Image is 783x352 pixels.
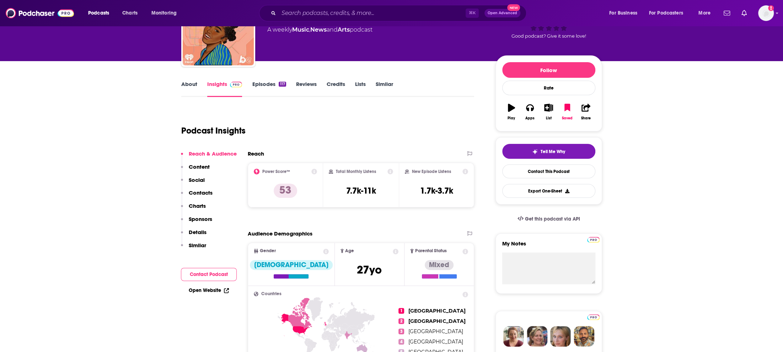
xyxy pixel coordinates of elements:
[398,329,404,334] span: 3
[521,99,539,125] button: Apps
[266,5,533,21] div: Search podcasts, credits, & more...
[189,163,210,170] p: Content
[189,202,206,209] p: Charts
[408,339,463,345] span: [GEOGRAPHIC_DATA]
[408,308,465,314] span: [GEOGRAPHIC_DATA]
[181,163,210,177] button: Content
[768,5,774,11] svg: Add a profile image
[345,249,354,253] span: Age
[587,237,600,243] img: Podchaser Pro
[758,5,774,21] span: Logged in as WinkJono
[532,149,538,155] img: tell me why sparkle
[181,125,246,136] h1: Podcast Insights
[181,268,237,281] button: Contact Podcast
[357,263,382,277] span: 27 yo
[181,242,206,255] button: Similar
[502,144,595,159] button: tell me why sparkleTell Me Why
[758,5,774,21] button: Show profile menu
[604,7,646,19] button: open menu
[502,99,521,125] button: Play
[420,185,453,196] h3: 1.7k-3.7k
[181,202,206,216] button: Charts
[260,249,276,253] span: Gender
[327,81,345,97] a: Credits
[581,116,591,120] div: Share
[398,339,404,345] span: 4
[292,26,309,33] a: Music
[502,240,595,253] label: My Notes
[587,236,600,243] a: Pro website
[649,8,683,18] span: For Podcasters
[508,116,515,120] div: Play
[189,287,229,293] a: Open Website
[484,9,520,17] button: Open AdvancedNew
[739,7,750,19] a: Show notifications dropdown
[408,318,465,324] span: [GEOGRAPHIC_DATA]
[562,116,573,120] div: Saved
[346,185,376,196] h3: 7.7k-11k
[539,99,558,125] button: List
[698,8,710,18] span: More
[525,216,580,222] span: Get this podcast via API
[146,7,186,19] button: open menu
[415,249,447,253] span: Parental Status
[502,184,595,198] button: Export One-Sheet
[327,26,338,33] span: and
[181,189,213,202] button: Contacts
[189,189,213,196] p: Contacts
[398,318,404,324] span: 2
[279,7,466,19] input: Search podcasts, credits, & more...
[550,326,571,347] img: Jules Profile
[609,8,637,18] span: For Business
[279,82,286,87] div: 117
[248,230,312,237] h2: Audience Demographics
[189,150,237,157] p: Reach & Audience
[262,169,290,174] h2: Power Score™
[274,184,297,198] p: 53
[576,99,595,125] button: Share
[151,8,177,18] span: Monitoring
[83,7,118,19] button: open menu
[525,116,535,120] div: Apps
[250,260,333,270] div: [DEMOGRAPHIC_DATA]
[503,326,524,347] img: Sydney Profile
[181,229,207,242] button: Details
[511,33,586,39] span: Good podcast? Give it some love!
[118,7,142,19] a: Charts
[558,99,576,125] button: Saved
[6,6,74,20] img: Podchaser - Follow, Share and Rate Podcasts
[546,116,552,120] div: List
[587,314,600,320] img: Podchaser Pro
[466,9,479,18] span: ⌘ K
[512,210,586,228] a: Get this podcast via API
[230,82,242,87] img: Podchaser Pro
[574,326,594,347] img: Jon Profile
[502,164,595,178] a: Contact This Podcast
[412,169,451,174] h2: New Episode Listens
[189,177,205,183] p: Social
[587,313,600,320] a: Pro website
[189,216,212,222] p: Sponsors
[248,150,264,157] h2: Reach
[408,328,463,335] span: [GEOGRAPHIC_DATA]
[338,26,350,33] a: Arts
[181,216,212,229] button: Sponsors
[693,7,719,19] button: open menu
[252,81,286,97] a: Episodes117
[502,81,595,95] div: Rate
[181,177,205,190] button: Social
[122,8,138,18] span: Charts
[267,26,372,34] div: A weekly podcast
[88,8,109,18] span: Podcasts
[181,150,237,163] button: Reach & Audience
[309,26,310,33] span: ,
[644,7,693,19] button: open menu
[758,5,774,21] img: User Profile
[355,81,366,97] a: Lists
[527,326,547,347] img: Barbara Profile
[207,81,242,97] a: InsightsPodchaser Pro
[189,229,207,235] p: Details
[336,169,376,174] h2: Total Monthly Listens
[296,81,317,97] a: Reviews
